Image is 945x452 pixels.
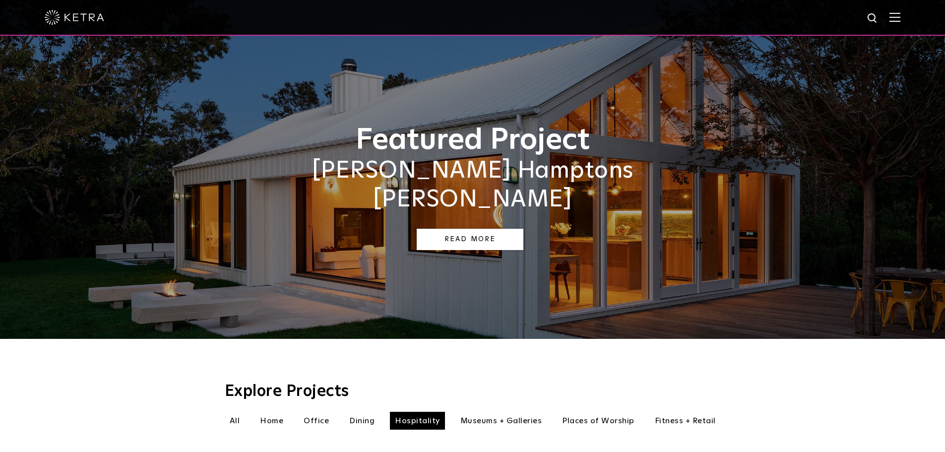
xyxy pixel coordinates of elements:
[299,412,334,430] li: Office
[225,124,721,157] h1: Featured Project
[225,412,245,430] li: All
[417,229,523,250] a: Read More
[390,412,445,430] li: Hospitality
[225,384,721,399] h3: Explore Projects
[45,10,104,25] img: ketra-logo-2019-white
[344,412,379,430] li: Dining
[650,412,721,430] li: Fitness + Retail
[455,412,547,430] li: Museums + Galleries
[225,157,721,214] h2: [PERSON_NAME] Hamptons [PERSON_NAME]
[867,12,879,25] img: search icon
[255,412,288,430] li: Home
[889,12,900,22] img: Hamburger%20Nav.svg
[557,412,639,430] li: Places of Worship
